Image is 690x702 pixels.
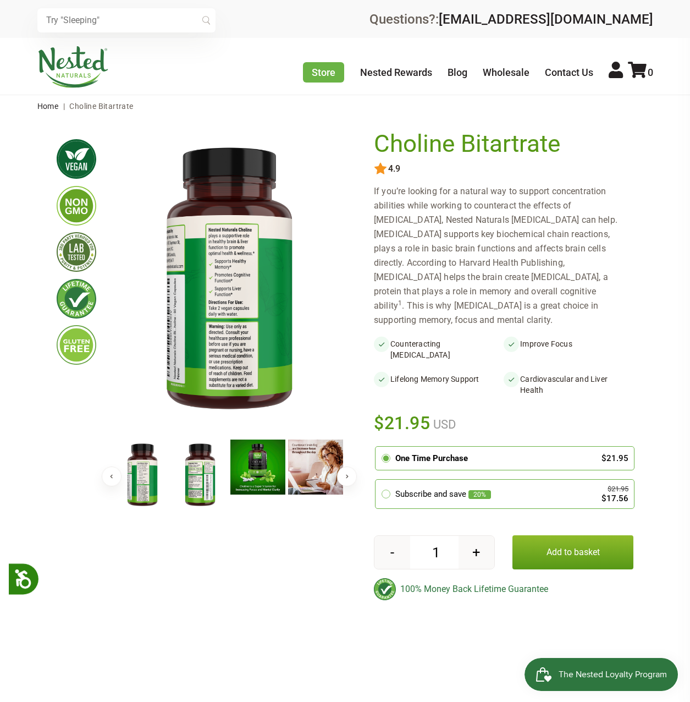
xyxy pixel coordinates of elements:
[114,130,345,431] img: Choline Bitartrate
[173,440,228,511] img: Choline Bitartrate
[69,102,133,111] span: Choline Bitartrate
[374,578,396,600] img: badge-lifetimeguarantee-color.svg
[525,658,679,691] iframe: Button to open loyalty program pop-up
[60,102,68,111] span: |
[288,440,343,495] img: Choline Bitartrate
[115,440,170,511] img: Choline Bitartrate
[337,467,357,486] button: Next
[230,440,285,495] img: Choline Bitartrate
[374,536,410,569] button: -
[37,102,59,111] a: Home
[360,67,432,78] a: Nested Rewards
[648,67,653,78] span: 0
[374,371,504,398] li: Lifelong Memory Support
[57,279,96,319] img: lifetimeguarantee
[374,162,387,175] img: star.svg
[374,578,633,600] div: 100% Money Back Lifetime Guarantee
[430,418,456,431] span: USD
[102,467,122,486] button: Previous
[545,67,593,78] a: Contact Us
[369,13,653,26] div: Questions?:
[512,535,633,569] button: Add to basket
[459,536,494,569] button: +
[57,139,96,179] img: vegan
[398,299,402,307] sup: 1
[483,67,529,78] a: Wholesale
[374,411,430,435] span: $21.95
[628,67,653,78] a: 0
[439,12,653,27] a: [EMAIL_ADDRESS][DOMAIN_NAME]
[57,325,96,365] img: glutenfree
[37,46,109,88] img: Nested Naturals
[504,371,633,398] li: Cardiovascular and Liver Health
[387,164,400,174] span: 4.9
[303,62,344,83] a: Store
[374,336,504,363] li: Counteracting [MEDICAL_DATA]
[57,232,96,272] img: thirdpartytested
[57,186,96,226] img: gmofree
[37,95,653,117] nav: breadcrumbs
[448,67,467,78] a: Blog
[374,130,628,158] h1: Choline Bitartrate
[374,184,633,327] div: If you’re looking for a natural way to support concentration abilities while working to counterac...
[504,336,633,363] li: Improve Focus
[37,8,216,32] input: Try "Sleeping"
